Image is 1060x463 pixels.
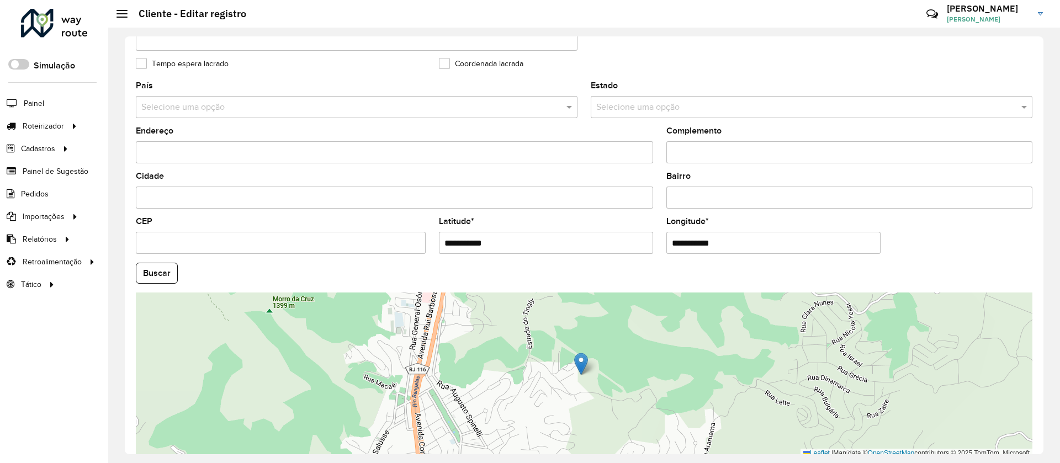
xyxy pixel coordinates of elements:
label: País [136,79,153,92]
label: Tempo espera lacrado [136,58,229,70]
a: Contato Rápido [920,2,944,26]
span: Retroalimentação [23,256,82,268]
label: Simulação [34,59,75,72]
a: OpenStreetMap [868,449,915,457]
span: Cadastros [21,143,55,155]
span: [PERSON_NAME] [947,14,1030,24]
div: Map data © contributors,© 2025 TomTom, Microsoft [801,449,1032,458]
label: Coordenada lacrada [439,58,523,70]
span: Painel [24,98,44,109]
span: Relatórios [23,233,57,245]
label: Cidade [136,169,164,183]
label: Latitude [439,215,474,228]
h3: [PERSON_NAME] [947,3,1030,14]
a: Leaflet [803,449,830,457]
label: Longitude [666,215,709,228]
span: Painel de Sugestão [23,166,88,177]
h2: Cliente - Editar registro [128,8,246,20]
span: Roteirizador [23,120,64,132]
label: CEP [136,215,152,228]
span: Importações [23,211,65,222]
span: | [831,449,833,457]
label: Estado [591,79,618,92]
label: Bairro [666,169,691,183]
label: Complemento [666,124,722,137]
label: Endereço [136,124,173,137]
span: Pedidos [21,188,49,200]
span: Tático [21,279,41,290]
img: Marker [574,353,588,375]
button: Buscar [136,263,178,284]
